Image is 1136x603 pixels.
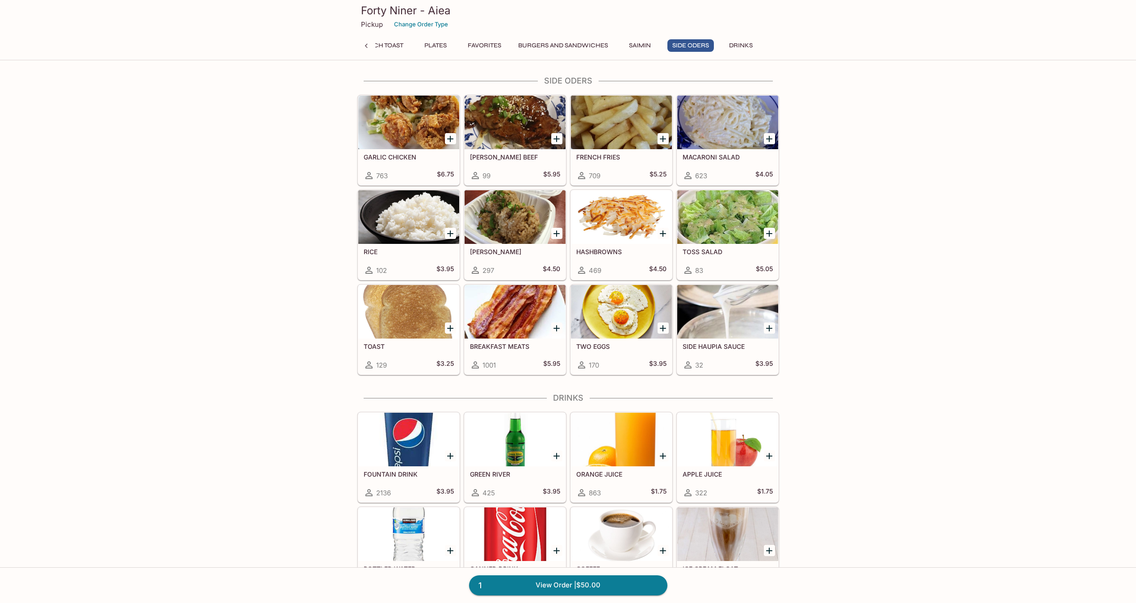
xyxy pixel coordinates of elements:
h5: $6.75 [437,170,454,181]
a: TOSS SALAD83$5.05 [677,190,779,280]
button: Burgers and Sandwiches [513,39,613,52]
a: HASHBROWNS469$4.50 [570,190,672,280]
span: 1 [473,579,487,592]
div: TWO EGGS [571,285,672,339]
div: FOUNTAIN DRINK [358,413,459,466]
div: RICE [358,190,459,244]
button: Add FRIED RICE [551,228,562,239]
a: COFFEE1606$2.00 [570,507,672,597]
div: FRENCH FRIES [571,96,672,149]
div: BOTTLED WATER [358,507,459,561]
div: FRIED RICE [465,190,566,244]
button: Add MACARONI SALAD [764,133,775,144]
a: 1View Order |$50.00 [469,575,667,595]
h5: SIDE HAUPIA SAUCE [683,343,773,350]
h5: MACARONI SALAD [683,153,773,161]
h5: $1.75 [757,487,773,498]
h5: FOUNTAIN DRINK [364,470,454,478]
button: Add BREAKFAST MEATS [551,322,562,334]
h4: Side Oders [357,76,779,86]
h5: $4.50 [543,265,560,276]
h5: BREAKFAST MEATS [470,343,560,350]
button: Add TWO EGGS [658,322,669,334]
h5: $3.95 [755,360,773,370]
a: BREAKFAST MEATS1001$5.95 [464,285,566,375]
button: Add APPLE JUICE [764,450,775,461]
button: Add GREEN RIVER [551,450,562,461]
div: APPLE JUICE [677,413,778,466]
span: 623 [695,172,707,180]
h5: $3.95 [543,487,560,498]
h5: CANNED DRINK [470,565,560,573]
h5: [PERSON_NAME] BEEF [470,153,560,161]
a: CANNED DRINK1008$1.55 [464,507,566,597]
a: TWO EGGS170$3.95 [570,285,672,375]
h5: $5.25 [650,170,667,181]
h5: $1.75 [651,487,667,498]
a: ICE CREAM FLOAT112$5.95 [677,507,779,597]
a: FRENCH FRIES709$5.25 [570,95,672,185]
span: 102 [376,266,387,275]
a: RICE102$3.95 [358,190,460,280]
button: Add FRENCH FRIES [658,133,669,144]
a: APPLE JUICE322$1.75 [677,412,779,502]
div: CANNED DRINK [465,507,566,561]
h5: HASHBROWNS [576,248,667,255]
a: [PERSON_NAME] BEEF99$5.95 [464,95,566,185]
a: FOUNTAIN DRINK2136$3.95 [358,412,460,502]
div: HASHBROWNS [571,190,672,244]
h5: TOSS SALAD [683,248,773,255]
h5: GREEN RIVER [470,470,560,478]
h5: BOTTLED WATER [364,565,454,573]
button: Saimin [620,39,660,52]
h5: TWO EGGS [576,343,667,350]
button: Add CANNED DRINK [551,545,562,556]
div: ORANGE JUICE [571,413,672,466]
h5: $4.05 [755,170,773,181]
a: ORANGE JUICE863$1.75 [570,412,672,502]
h5: APPLE JUICE [683,470,773,478]
button: Add TOSS SALAD [764,228,775,239]
span: 83 [695,266,703,275]
span: 863 [589,489,601,497]
p: Pickup [361,20,383,29]
h4: Drinks [357,393,779,403]
h5: $3.25 [436,360,454,370]
div: GARLIC CHICKEN [358,96,459,149]
h5: TOAST [364,343,454,350]
button: Add GARLIC CHICKEN [445,133,456,144]
h5: $3.95 [436,265,454,276]
button: Add ORANGE JUICE [658,450,669,461]
button: Add TOAST [445,322,456,334]
button: Drinks [721,39,761,52]
button: Side Oders [667,39,714,52]
div: COFFEE [571,507,672,561]
span: 322 [695,489,707,497]
span: 469 [589,266,601,275]
span: 99 [482,172,490,180]
span: 709 [589,172,600,180]
h5: ORANGE JUICE [576,470,667,478]
button: Add FOUNTAIN DRINK [445,450,456,461]
button: Add RICE [445,228,456,239]
h5: COFFEE [576,565,667,573]
button: Add BOTTLED WATER [445,545,456,556]
span: 2136 [376,489,391,497]
h5: FRENCH FRIES [576,153,667,161]
button: Add COFFEE [658,545,669,556]
span: 297 [482,266,494,275]
span: 763 [376,172,388,180]
h5: $5.95 [543,360,560,370]
span: 129 [376,361,387,369]
div: ICE CREAM FLOAT [677,507,778,561]
button: Plates [415,39,456,52]
a: BOTTLED WATER991$1.25 [358,507,460,597]
button: Add HASHBROWNS [658,228,669,239]
a: TOAST129$3.25 [358,285,460,375]
h5: $5.05 [756,265,773,276]
button: Change Order Type [390,17,452,31]
h5: [PERSON_NAME] [470,248,560,255]
div: SIDE HAUPIA SAUCE [677,285,778,339]
h5: $5.95 [543,170,560,181]
span: 170 [589,361,599,369]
